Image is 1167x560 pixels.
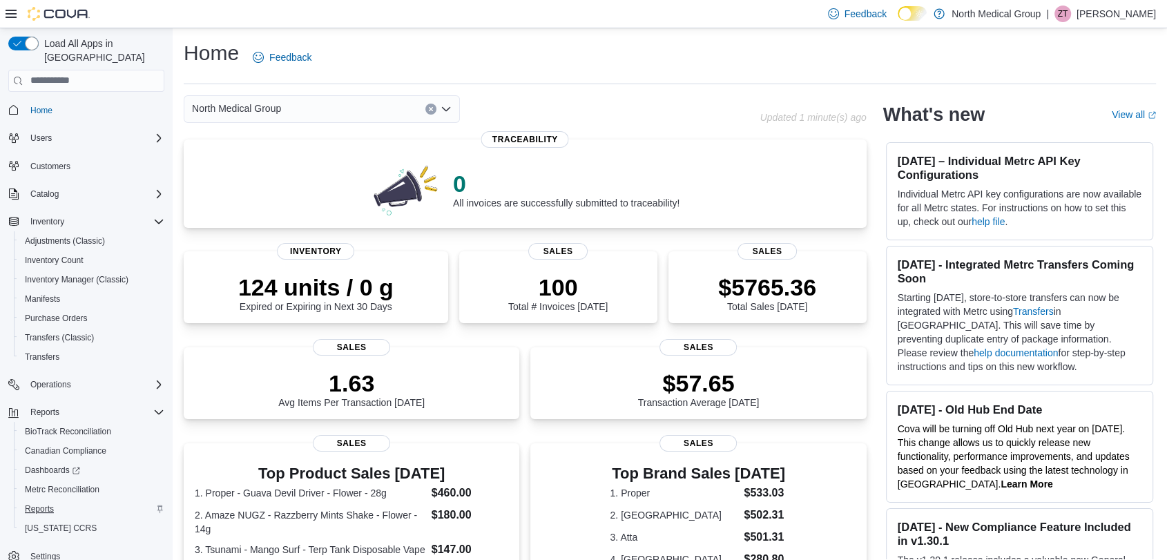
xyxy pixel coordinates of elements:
a: Home [25,102,58,119]
button: Metrc Reconciliation [14,480,170,499]
button: Purchase Orders [14,309,170,328]
a: BioTrack Reconciliation [19,423,117,440]
button: Users [3,128,170,148]
span: Sales [737,243,797,260]
dt: 2. [GEOGRAPHIC_DATA] [610,508,738,522]
button: [US_STATE] CCRS [14,519,170,538]
span: Reports [30,407,59,418]
div: All invoices are successfully submitted to traceability! [453,170,679,209]
span: Inventory [277,243,354,260]
button: Catalog [3,184,170,204]
span: Canadian Compliance [25,445,106,456]
svg: External link [1148,111,1156,119]
a: [US_STATE] CCRS [19,520,102,537]
dd: $460.00 [432,485,509,501]
span: Transfers [25,351,59,363]
button: Catalog [25,186,64,202]
a: Metrc Reconciliation [19,481,105,498]
span: Inventory [30,216,64,227]
a: Canadian Compliance [19,443,112,459]
button: Inventory Manager (Classic) [14,270,170,289]
span: Reports [25,404,164,421]
button: Canadian Compliance [14,441,170,461]
span: Adjustments (Classic) [25,235,105,247]
dt: 1. Proper [610,486,738,500]
p: Updated 1 minute(s) ago [760,112,866,123]
span: Purchase Orders [19,310,164,327]
span: Transfers (Classic) [25,332,94,343]
span: Traceability [481,131,569,148]
p: Individual Metrc API key configurations are now available for all Metrc states. For instructions ... [898,187,1141,229]
dd: $147.00 [432,541,509,558]
span: Transfers [19,349,164,365]
span: Inventory Count [25,255,84,266]
span: Catalog [25,186,164,202]
a: Adjustments (Classic) [19,233,110,249]
span: BioTrack Reconciliation [25,426,111,437]
span: Sales [659,339,737,356]
a: help documentation [974,347,1058,358]
a: Manifests [19,291,66,307]
p: Starting [DATE], store-to-store transfers can now be integrated with Metrc using in [GEOGRAPHIC_D... [898,291,1141,374]
h3: [DATE] - Old Hub End Date [898,403,1141,416]
p: 1.63 [278,369,425,397]
a: Dashboards [19,462,86,479]
p: $57.65 [638,369,760,397]
h3: Top Product Sales [DATE] [195,465,508,482]
span: Operations [30,379,71,390]
span: Home [25,102,164,119]
h2: What's new [883,104,985,126]
span: ZT [1058,6,1068,22]
span: Sales [528,243,588,260]
a: help file [972,216,1005,227]
span: Inventory Count [19,252,164,269]
button: BioTrack Reconciliation [14,422,170,441]
a: View allExternal link [1112,109,1156,120]
span: Inventory Manager (Classic) [25,274,128,285]
span: Sales [313,339,390,356]
dt: 1. Proper - Guava Devil Driver - Flower - 28g [195,486,426,500]
p: | [1046,6,1049,22]
button: Transfers [14,347,170,367]
span: Manifests [19,291,164,307]
button: Home [3,100,170,120]
span: Users [30,133,52,144]
span: Users [25,130,164,146]
span: Transfers (Classic) [19,329,164,346]
input: Dark Mode [898,6,927,21]
a: Transfers [19,349,65,365]
span: Reports [25,503,54,514]
button: Customers [3,156,170,176]
a: Feedback [247,44,317,71]
span: Purchase Orders [25,313,88,324]
div: Expired or Expiring in Next 30 Days [238,273,394,312]
a: Dashboards [14,461,170,480]
a: Transfers (Classic) [19,329,99,346]
span: Inventory [25,213,164,230]
span: Metrc Reconciliation [25,484,99,495]
dd: $501.31 [744,529,787,545]
span: Sales [659,435,737,452]
button: Open list of options [441,104,452,115]
span: Catalog [30,189,59,200]
button: Users [25,130,57,146]
div: Total # Invoices [DATE] [508,273,608,312]
span: Cova will be turning off Old Hub next year on [DATE]. This change allows us to quickly release ne... [898,423,1130,490]
div: Transaction Average [DATE] [638,369,760,408]
div: Total Sales [DATE] [718,273,816,312]
dt: 2. Amaze NUGZ - Razzberry Mints Shake - Flower - 14g [195,508,426,536]
h3: Top Brand Sales [DATE] [610,465,787,482]
p: 124 units / 0 g [238,273,394,301]
p: North Medical Group [952,6,1041,22]
span: Metrc Reconciliation [19,481,164,498]
a: Inventory Manager (Classic) [19,271,134,288]
button: Adjustments (Classic) [14,231,170,251]
a: Purchase Orders [19,310,93,327]
a: Customers [25,158,76,175]
a: Reports [19,501,59,517]
h3: [DATE] - Integrated Metrc Transfers Coming Soon [898,258,1141,285]
span: Feedback [269,50,311,64]
p: 100 [508,273,608,301]
a: Inventory Count [19,252,89,269]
